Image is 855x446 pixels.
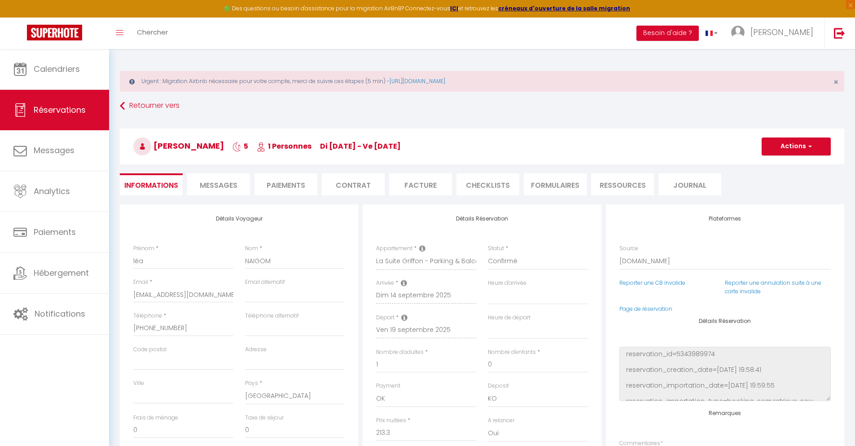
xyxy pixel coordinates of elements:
span: Calendriers [34,63,80,75]
button: Besoin d'aide ? [636,26,699,41]
label: Prix nuitées [376,416,406,425]
a: Page de réservation [619,305,672,313]
span: Paiements [34,226,76,238]
label: Code postal [133,345,167,354]
label: Source [619,244,638,253]
label: Email [133,278,148,287]
a: [URL][DOMAIN_NAME] [390,77,445,85]
img: ... [731,26,745,39]
label: Payment [376,382,400,390]
h4: Remarques [619,410,831,416]
span: Hébergement [34,267,89,278]
label: Statut [488,244,504,253]
span: 5 [232,141,248,151]
img: logout [834,27,845,39]
label: Départ [376,314,395,322]
li: Paiements [254,173,317,195]
span: Notifications [35,308,85,319]
span: 1 Personnes [257,141,311,151]
label: Frais de ménage [133,414,178,422]
h4: Détails Réservation [376,216,588,222]
label: Nom [245,244,258,253]
label: Nombre d'adultes [376,348,424,357]
h4: Plateformes [619,216,831,222]
label: Email alternatif [245,278,285,287]
label: Nombre d'enfants [488,348,536,357]
h4: Détails Réservation [619,318,831,324]
a: Chercher [130,18,175,49]
img: Super Booking [27,25,82,40]
label: Appartement [376,244,412,253]
label: Taxe de séjour [245,414,284,422]
span: Messages [34,145,75,156]
label: Deposit [488,382,509,390]
button: Ouvrir le widget de chat LiveChat [7,4,34,31]
label: Ville [133,379,144,388]
li: Contrat [322,173,385,195]
li: Journal [658,173,721,195]
label: Heure de départ [488,314,531,322]
label: Adresse [245,345,267,354]
span: Analytics [34,185,70,197]
label: Prénom [133,244,154,253]
a: Reporter une annulation suite à une carte invalide [725,279,821,295]
li: FORMULAIRES [524,173,587,195]
span: Chercher [137,27,168,37]
button: Actions [762,137,831,155]
span: [PERSON_NAME] [133,140,224,151]
span: × [833,76,838,88]
span: Messages [200,180,237,190]
label: Arrivée [376,279,394,287]
label: Heure d'arrivée [488,279,526,287]
label: Pays [245,379,258,388]
span: di [DATE] - ve [DATE] [320,141,401,151]
li: CHECKLISTS [456,173,519,195]
label: Téléphone alternatif [245,312,299,320]
li: Ressources [591,173,654,195]
a: créneaux d'ouverture de la salle migration [498,4,630,12]
span: [PERSON_NAME] [750,26,813,38]
li: Facture [389,173,452,195]
span: Réservations [34,104,86,115]
li: Informations [120,173,183,195]
a: Retourner vers [120,98,844,114]
label: Téléphone [133,312,162,320]
a: ... [PERSON_NAME] [724,18,824,49]
div: Urgent : Migration Airbnb nécessaire pour votre compte, merci de suivre ces étapes (5 min) - [120,71,844,92]
a: ICI [450,4,458,12]
h4: Détails Voyageur [133,216,345,222]
a: Reporter une CB invalide [619,279,685,287]
button: Close [833,78,838,86]
label: A relancer [488,416,514,425]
